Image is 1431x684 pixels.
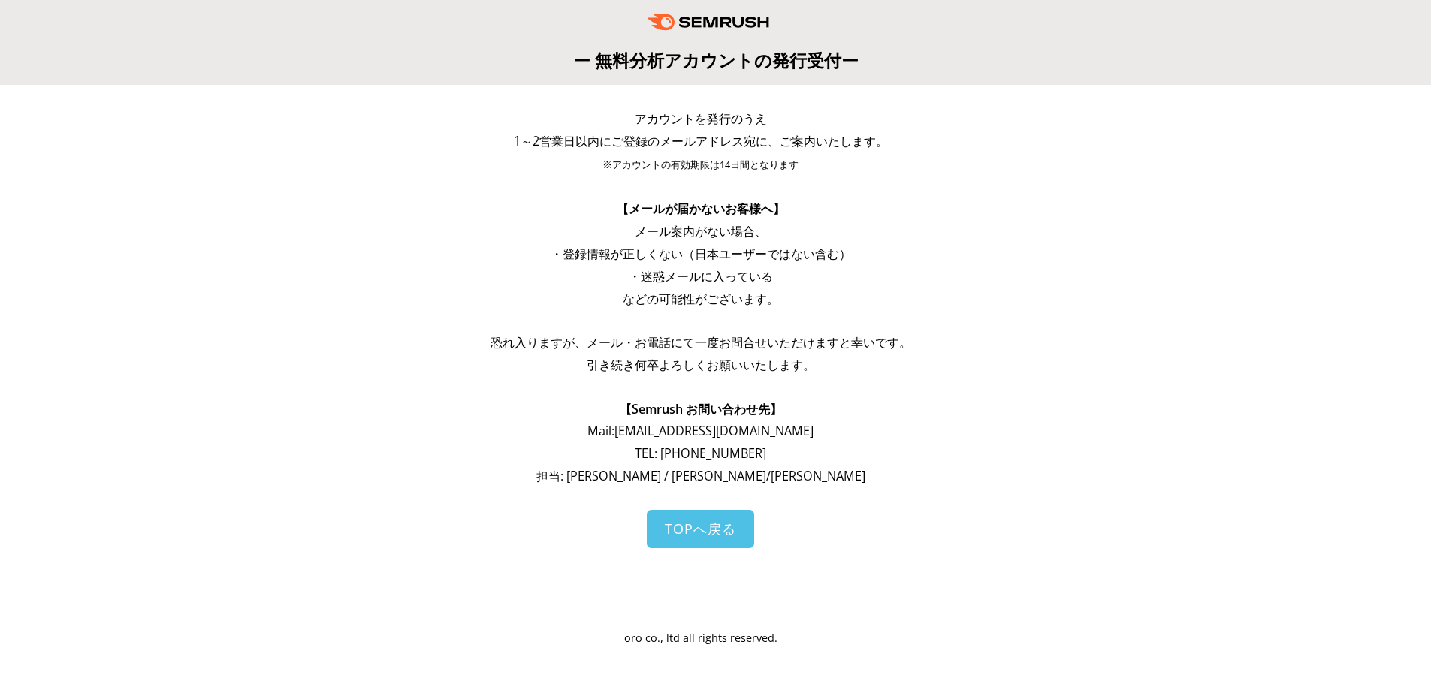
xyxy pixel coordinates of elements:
[665,520,736,538] span: TOPへ戻る
[635,223,767,240] span: メール案内がない場合、
[624,631,777,645] span: oro co., ltd all rights reserved.
[536,468,865,484] span: 担当: [PERSON_NAME] / [PERSON_NAME]/[PERSON_NAME]
[620,401,782,417] span: 【Semrush お問い合わせ先】
[587,357,815,373] span: 引き続き何卒よろしくお願いいたします。
[629,268,773,285] span: ・迷惑メールに入っている
[623,291,779,307] span: などの可能性がございます。
[587,423,814,439] span: Mail: [EMAIL_ADDRESS][DOMAIN_NAME]
[617,200,785,217] span: 【メールが届かないお客様へ】
[635,445,766,462] span: TEL: [PHONE_NUMBER]
[635,110,767,127] span: アカウントを発行のうえ
[551,246,851,262] span: ・登録情報が正しくない（日本ユーザーではない含む）
[602,158,799,171] span: ※アカウントの有効期限は14日間となります
[647,510,754,548] a: TOPへ戻る
[514,133,888,149] span: 1～2営業日以内にご登録のメールアドレス宛に、ご案内いたします。
[491,334,911,351] span: 恐れ入りますが、メール・お電話にて一度お問合せいただけますと幸いです。
[573,48,859,72] span: ー 無料分析アカウントの発行受付ー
